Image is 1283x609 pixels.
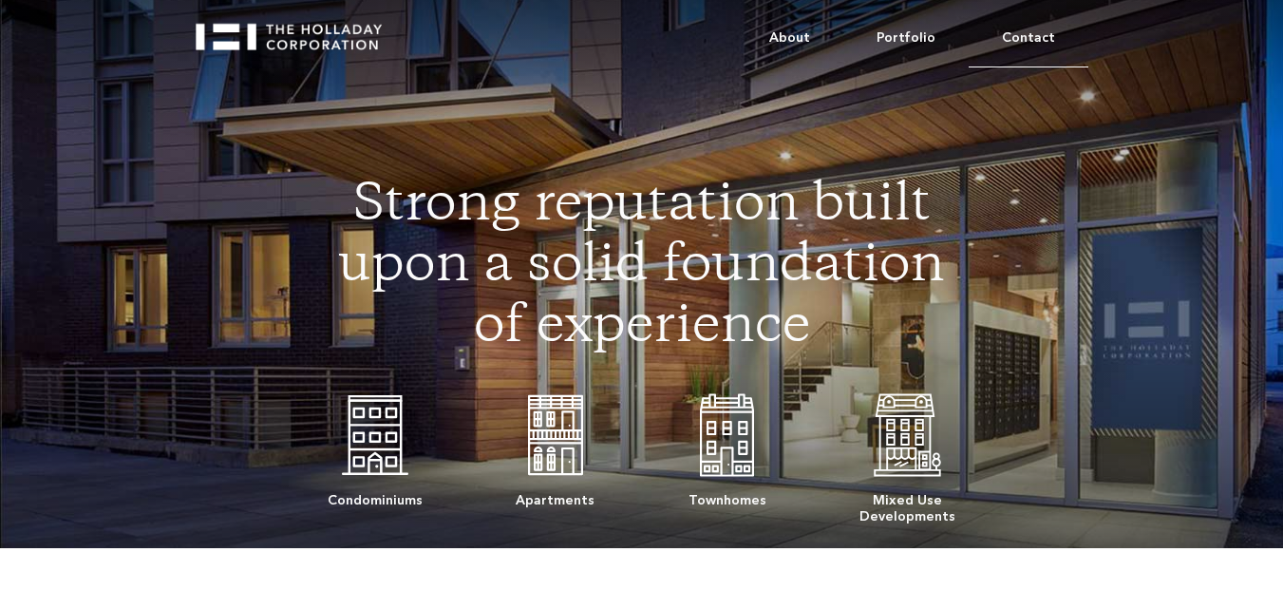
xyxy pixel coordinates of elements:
div: Condominiums [328,483,423,508]
a: Portfolio [843,10,969,67]
div: Townhomes [689,483,766,508]
a: About [736,10,843,67]
div: Apartments [516,483,594,508]
div: Mixed Use Developments [859,483,955,524]
a: home [196,10,399,50]
h1: Strong reputation built upon a solid foundation of experience [330,177,954,359]
a: Contact [969,10,1088,67]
